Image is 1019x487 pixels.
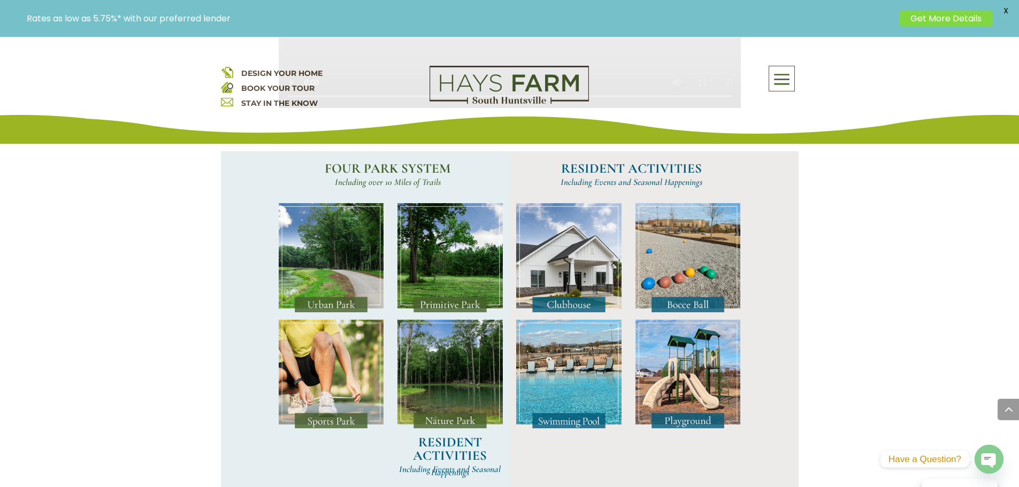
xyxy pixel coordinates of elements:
[241,83,315,93] a: BOOK YOUR TOUR
[397,436,503,468] h2: RESIDENT ACTIVITIES
[397,203,503,313] img: Amenities_PrimitivePark
[279,162,497,181] h2: FOUR PARK SYSTEM
[522,181,740,189] h4: Including Events and Seasonal Happenings
[27,13,894,24] p: Rates as low as 5.75%* with our preferred lender
[430,97,589,106] a: hays farm homes huntsville development
[430,66,589,104] img: Logo
[998,3,1014,19] span: X
[241,68,323,78] a: DESIGN YOUR HOME
[516,320,622,429] img: Amenities_SwimmingPool
[279,203,384,313] img: Amenities_UrbanPark
[516,203,622,313] img: Amenities_Clubhouse
[221,66,233,78] img: design your home
[635,203,741,313] img: Amenities_BocceBall
[241,98,318,108] a: STAY IN THE KNOW
[335,176,441,188] span: Including over 10 Miles of Trails
[397,468,503,478] h4: Including Events and Seasonal Happenings
[221,81,233,93] img: book your home tour
[279,320,384,429] img: Amenities_SportsPark
[397,320,503,429] img: Amenities_NaturePark
[900,11,992,26] a: Get More Details
[635,320,741,429] img: Amenities_Playground
[522,162,740,181] h2: RESIDENT ACTIVITIES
